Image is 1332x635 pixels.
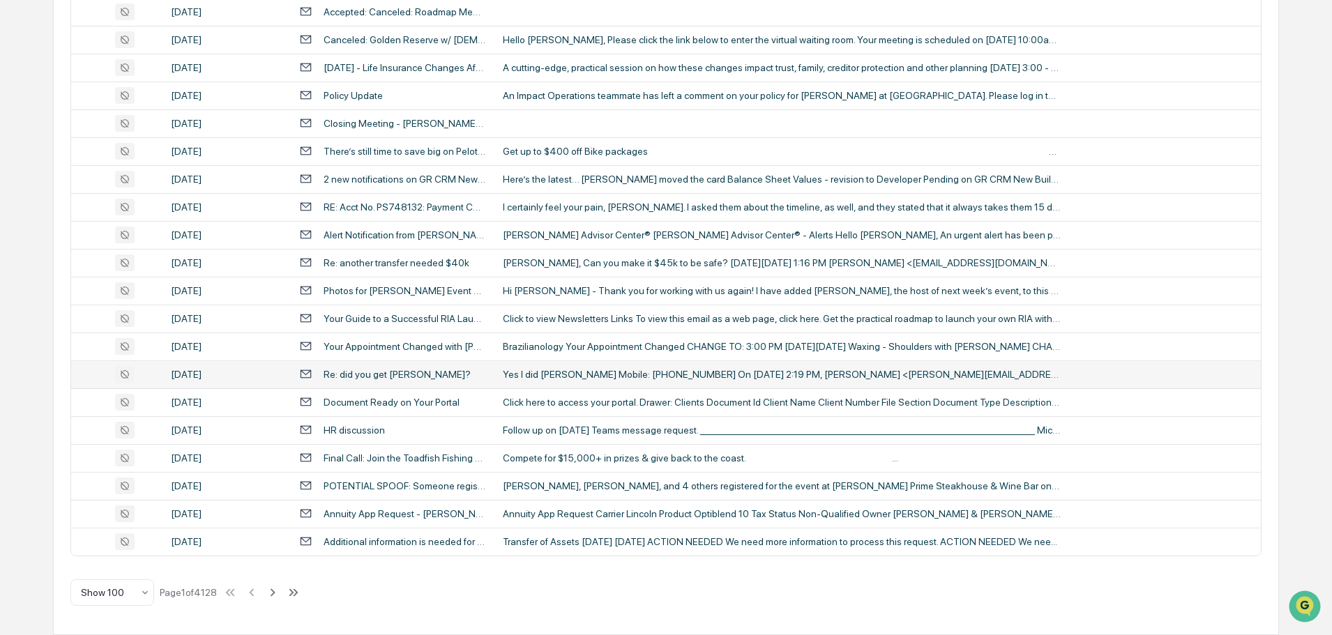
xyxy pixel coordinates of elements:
div: [DATE] - Life Insurance Changes After the Big Beautiful Tax Act [324,62,486,73]
div: Policy Update [324,90,383,101]
div: Click here to access your portal. Drawer: Clients Document Id Client Name Client Number File Sect... [503,397,1061,408]
a: 🖐️Preclearance [8,170,96,195]
div: [DATE] [171,90,282,101]
div: Final Call: Join the Toadfish Fishing Tournament! 🎣 [324,452,486,464]
div: 🗄️ [101,177,112,188]
div: Hello [PERSON_NAME], Please click the link below to enter the virtual waiting room. Your meeting ... [503,34,1061,45]
div: Annuity App Request Carrier Lincoln Product Optiblend 10 Tax Status Non-Qualified Owner [PERSON_N... [503,508,1061,519]
div: [PERSON_NAME] Advisor Center® [PERSON_NAME] Advisor Center® - Alerts Hello [PERSON_NAME], An urge... [503,229,1061,240]
div: Yes I did [PERSON_NAME] Mobile: [PHONE_NUMBER] On [DATE] 2:19 PM, [PERSON_NAME] <[PERSON_NAME][EM... [503,369,1061,380]
div: Photos for [PERSON_NAME] Event on [DATE] [324,285,486,296]
div: We're available if you need us! [47,121,176,132]
div: Click to view Newsletters Links To view this email as a web page, click here. Get the practical r... [503,313,1061,324]
div: HR discussion [324,424,385,436]
div: A cutting-edge, practical session on how these changes impact trust, family, creditor protection ... [503,62,1061,73]
div: [DATE] [171,174,282,185]
img: 1746055101610-c473b297-6a78-478c-a979-82029cc54cd1 [14,107,39,132]
div: [DATE] [171,6,282,17]
div: [DATE] [171,257,282,268]
div: Page 1 of 4128 [160,587,217,598]
div: [DATE] [171,536,282,547]
div: Your Guide to a Successful RIA Launch: What You Need to Know [324,313,486,324]
div: [PERSON_NAME], Can you make it $45k to be safe? [DATE][DATE] 1:16 PM [PERSON_NAME] <[EMAIL_ADDRES... [503,257,1061,268]
span: Preclearance [28,176,90,190]
div: [DATE] [171,285,282,296]
div: Here’s the latest… [PERSON_NAME] moved the card Balance Sheet Values - revision to Developer Pend... [503,174,1061,185]
div: [DATE] [171,146,282,157]
iframe: Open customer support [1287,589,1325,627]
div: Start new chat [47,107,229,121]
span: Attestations [115,176,173,190]
div: [DATE] [171,34,282,45]
div: Follow up on [DATE] Teams message request. ______________________________________________________... [503,424,1061,436]
div: Brazilianology Your Appointment Changed CHANGE TO: 3:00 PM [DATE][DATE] Waxing - Shoulders with [... [503,341,1061,352]
div: Accepted: Canceled: Roadmap Meeting (Full) - [PERSON_NAME] [324,6,486,17]
p: How can we help? [14,29,254,52]
button: Start new chat [237,111,254,128]
span: Pylon [139,236,169,247]
div: [DATE] [171,508,282,519]
div: [DATE] [171,313,282,324]
a: 🔎Data Lookup [8,197,93,222]
div: [DATE] [171,229,282,240]
div: [DATE] [171,201,282,213]
div: Canceled: Golden Reserve w/ [DEMOGRAPHIC_DATA][PERSON_NAME] [324,34,486,45]
div: [PERSON_NAME], [PERSON_NAME], and 4 others registered for the event at [PERSON_NAME] Prime Steakh... [503,480,1061,491]
div: [DATE] [171,369,282,380]
div: [DATE] [171,118,282,129]
a: 🗄️Attestations [96,170,179,195]
div: RE: Acct No. PS748132: Payment Confirmation - Ascensus, LLC [324,201,486,213]
div: Hi [PERSON_NAME] - Thank you for working with us again! I have added [PERSON_NAME], the host of n... [503,285,1061,296]
span: Data Lookup [28,202,88,216]
div: Compete for $15,000+ in prizes & give back to the coast. ͏ ͏ ͏ ͏ ͏ ͏ ͏ ͏ ͏ ͏ ͏ ͏ ͏ ͏ ͏ ͏ ͏ ͏ ͏ ͏ ... [503,452,1061,464]
div: [DATE] [171,424,282,436]
div: 🖐️ [14,177,25,188]
div: [DATE] [171,62,282,73]
div: Re: another transfer needed $40k [324,257,469,268]
div: Annuity App Request - [PERSON_NAME] and [PERSON_NAME] [324,508,486,519]
div: Document Ready on Your Portal [324,397,460,408]
a: Powered byPylon [98,236,169,247]
div: Get up to $400 off Bike packages ͏ ͏ ͏ ͏ ͏ ͏ ͏ ͏ ͏ ͏ ͏ ͏ ͏ ͏ ͏ ͏ ͏ ͏ ͏ ͏ ͏ ͏ ͏ ͏ ͏ ͏ ͏ ͏ ͏ ͏ ͏ ͏ ... [503,146,1061,157]
div: Transfer of Assets [DATE] [DATE] ACTION NEEDED We need more information to process this request. ... [503,536,1061,547]
div: Re: did you get [PERSON_NAME]? [324,369,471,380]
div: 2 new notifications on GR CRM New Build since 6:01 PM ([DATE]) [324,174,486,185]
div: Closing Meeting - [PERSON_NAME] & [PERSON_NAME] [324,118,486,129]
div: Alert Notification from [PERSON_NAME] Advisor Services [324,229,486,240]
div: [DATE] [171,452,282,464]
div: There’s still time to save big on Peloton Bike [324,146,486,157]
div: [DATE] [171,341,282,352]
div: An Impact Operations teammate has left a comment on your policy for [PERSON_NAME] at [GEOGRAPHIC_... [503,90,1061,101]
input: Clear [36,63,230,78]
div: [DATE] [171,397,282,408]
div: [DATE] [171,480,282,491]
div: POTENTIAL SPOOF: Someone registered for your event at [PERSON_NAME][GEOGRAPHIC_DATA] & Wine Bar [324,480,486,491]
div: Your Appointment Changed with [PERSON_NAME] [324,341,486,352]
div: I certainly feel your pain, [PERSON_NAME]. I asked them about the timeline, as well, and they sta... [503,201,1061,213]
div: Additional information is needed for Request ID TA-F733367 [324,536,486,547]
div: 🔎 [14,204,25,215]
